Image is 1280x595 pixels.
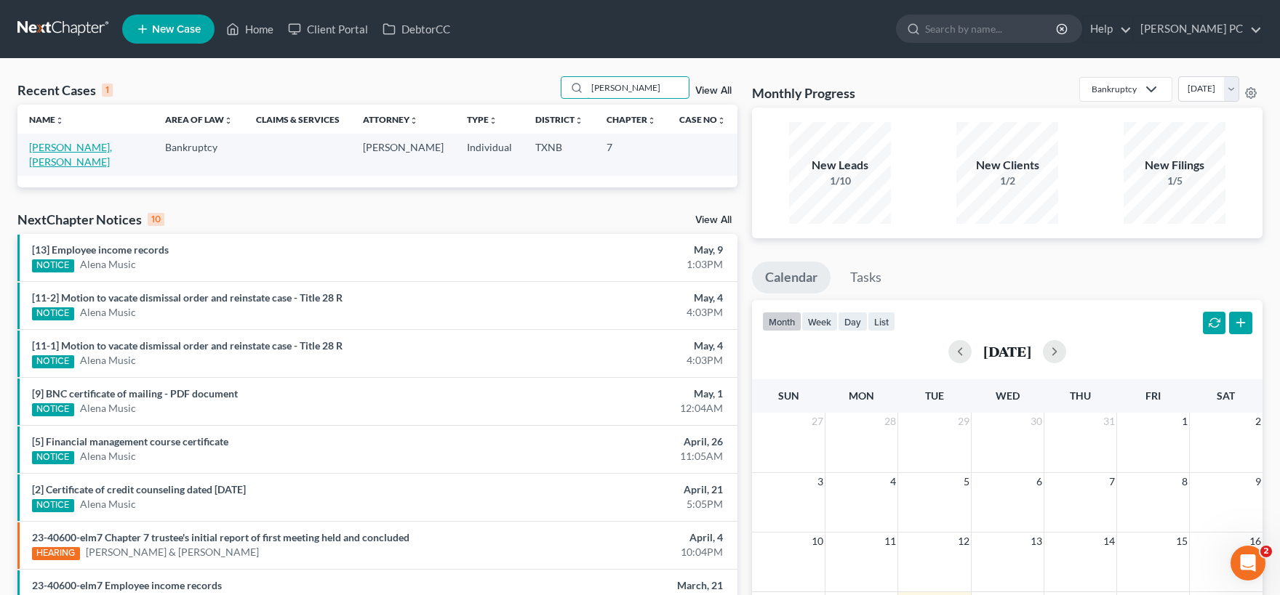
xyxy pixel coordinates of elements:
[55,116,64,125] i: unfold_more
[375,16,457,42] a: DebtorCC
[983,344,1031,359] h2: [DATE]
[695,86,732,96] a: View All
[1145,389,1161,402] span: Fri
[17,81,113,99] div: Recent Cases
[224,116,233,125] i: unfold_more
[883,413,897,430] span: 28
[455,134,524,175] td: Individual
[467,114,497,125] a: Typeunfold_more
[503,257,723,272] div: 1:03PM
[1070,389,1091,402] span: Thu
[778,389,799,402] span: Sun
[148,213,164,226] div: 10
[32,499,74,512] div: NOTICE
[1108,473,1116,490] span: 7
[1260,546,1272,557] span: 2
[1180,473,1189,490] span: 8
[80,497,136,511] a: Alena Music
[883,533,897,550] span: 11
[607,114,656,125] a: Chapterunfold_more
[503,339,723,353] div: May, 4
[1175,533,1189,550] span: 15
[489,116,497,125] i: unfold_more
[503,305,723,320] div: 4:03PM
[889,473,897,490] span: 4
[80,353,136,368] a: Alena Music
[1124,174,1225,188] div: 1/5
[956,533,971,550] span: 12
[29,114,64,125] a: Nameunfold_more
[281,16,375,42] a: Client Portal
[1092,83,1137,95] div: Bankruptcy
[752,84,855,102] h3: Monthly Progress
[80,257,136,272] a: Alena Music
[810,413,825,430] span: 27
[956,157,1058,174] div: New Clients
[789,174,891,188] div: 1/10
[647,116,656,125] i: unfold_more
[1029,413,1044,430] span: 30
[86,545,259,559] a: [PERSON_NAME] & [PERSON_NAME]
[409,116,418,125] i: unfold_more
[752,262,831,294] a: Calendar
[32,243,169,256] a: [13] Employee income records
[762,312,801,331] button: month
[32,579,222,591] a: 23-40600-elm7 Employee income records
[165,114,233,125] a: Area of Lawunfold_more
[925,15,1058,42] input: Search by name...
[80,305,136,320] a: Alena Music
[32,339,343,352] a: [11-1] Motion to vacate dismissal order and reinstate case - Title 28 R
[816,473,825,490] span: 3
[535,114,583,125] a: Districtunfold_more
[32,531,409,543] a: 23-40600-elm7 Chapter 7 trustee's initial report of first meeting held and concluded
[1133,16,1262,42] a: [PERSON_NAME] PC
[1029,533,1044,550] span: 13
[1083,16,1132,42] a: Help
[956,174,1058,188] div: 1/2
[503,578,723,593] div: March, 21
[810,533,825,550] span: 10
[153,134,244,175] td: Bankruptcy
[996,389,1020,402] span: Wed
[351,134,455,175] td: [PERSON_NAME]
[925,389,944,402] span: Tue
[1254,413,1263,430] span: 2
[868,312,895,331] button: list
[849,389,874,402] span: Mon
[789,157,891,174] div: New Leads
[717,116,726,125] i: unfold_more
[503,353,723,368] div: 4:03PM
[244,105,351,134] th: Claims & Services
[102,84,113,97] div: 1
[962,473,971,490] span: 5
[32,259,74,272] div: NOTICE
[32,435,228,448] a: [5] Financial management course certificate
[503,243,723,257] div: May, 9
[801,312,838,331] button: week
[32,291,343,304] a: [11-2] Motion to vacate dismissal order and reinstate case - Title 28 R
[1180,413,1189,430] span: 1
[575,116,583,125] i: unfold_more
[503,401,723,416] div: 12:04AM
[838,312,868,331] button: day
[1217,389,1235,402] span: Sat
[80,401,136,416] a: Alena Music
[595,134,668,175] td: 7
[32,307,74,320] div: NOTICE
[503,449,723,464] div: 11:05AM
[32,355,74,368] div: NOTICE
[1035,473,1044,490] span: 6
[1231,546,1265,580] iframe: Intercom live chat
[80,449,136,464] a: Alena Music
[363,114,418,125] a: Attorneyunfold_more
[32,547,80,560] div: HEARING
[32,403,74,416] div: NOTICE
[32,387,238,400] a: [9] BNC certificate of mailing - PDF document
[1102,413,1116,430] span: 31
[29,141,112,168] a: [PERSON_NAME], [PERSON_NAME]
[524,134,595,175] td: TXNB
[1102,533,1116,550] span: 14
[32,451,74,464] div: NOTICE
[503,434,723,449] div: April, 26
[503,497,723,511] div: 5:05PM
